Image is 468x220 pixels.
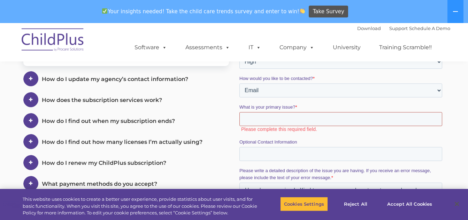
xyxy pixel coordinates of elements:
span: Take Survey [313,6,344,18]
img: 👏 [300,8,305,14]
a: Download [357,25,381,31]
span: Your insights needed! Take the child care trends survey and enter to win! [99,5,308,18]
a: Assessments [178,41,237,54]
a: University [326,41,368,54]
a: Software [128,41,174,54]
button: Accept All Cookies [383,197,436,211]
div: This website uses cookies to create a better user experience, provide statistics about user visit... [23,196,258,217]
button: Close [449,196,465,212]
button: Reject All [334,197,377,211]
span: What payment methods do you accept? [42,181,157,187]
a: Support [389,25,408,31]
span: How does the subscription services work? [42,97,162,103]
a: Training Scramble!! [372,41,439,54]
a: Schedule A Demo [409,25,450,31]
button: Cookies Settings [280,197,328,211]
span: How do I find out how many licenses I’m actually using? [42,139,202,145]
font: | [357,25,450,31]
span: How do I renew my ChildPlus subscription? [42,160,166,166]
img: ChildPlus by Procare Solutions [18,23,88,58]
a: IT [241,41,268,54]
span: How do I find out when my subscription ends? [42,118,175,124]
a: Take Survey [309,6,348,18]
a: Company [273,41,321,54]
img: ✅ [102,8,107,14]
span: How do I update my agency’s contact information? [42,76,188,82]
